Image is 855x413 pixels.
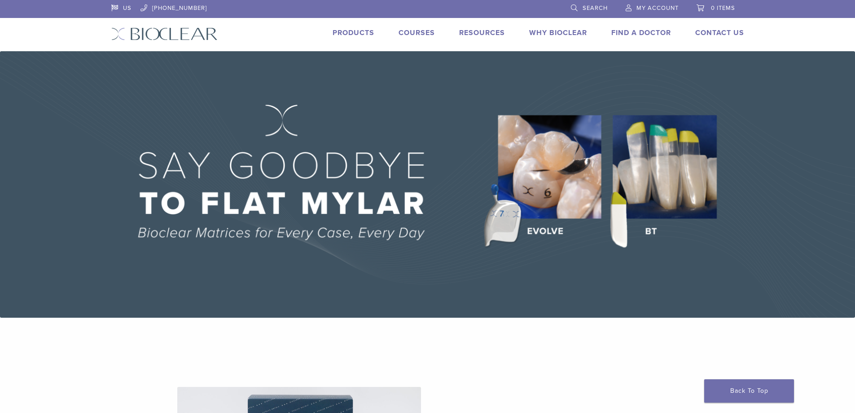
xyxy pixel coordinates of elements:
[711,4,735,12] span: 0 items
[636,4,679,12] span: My Account
[695,28,744,37] a: Contact Us
[583,4,608,12] span: Search
[459,28,505,37] a: Resources
[333,28,374,37] a: Products
[529,28,587,37] a: Why Bioclear
[611,28,671,37] a: Find A Doctor
[111,27,218,40] img: Bioclear
[704,379,794,403] a: Back To Top
[399,28,435,37] a: Courses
